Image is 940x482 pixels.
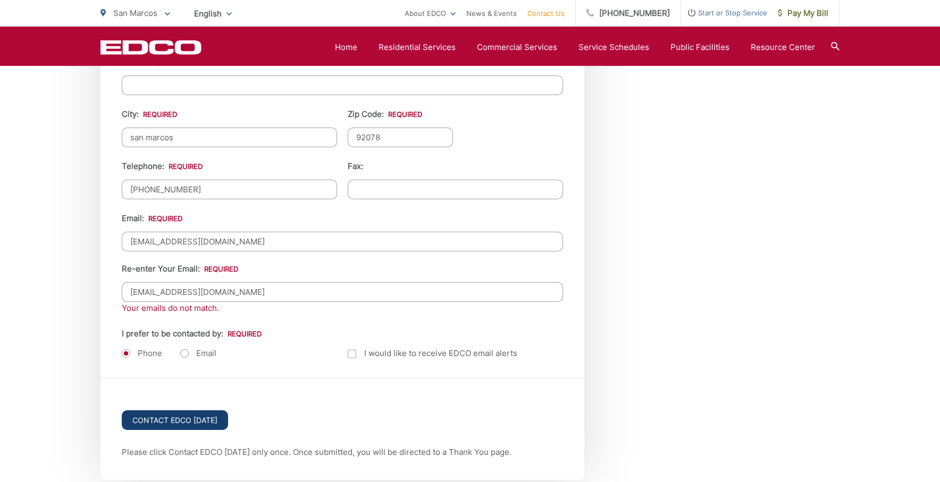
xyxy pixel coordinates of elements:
[778,7,828,20] span: Pay My Bill
[348,347,517,360] label: I would like to receive EDCO email alerts
[100,40,202,55] a: EDCD logo. Return to the homepage.
[113,8,157,18] span: San Marcos
[348,109,422,119] label: Zip Code:
[122,109,177,119] label: City:
[186,4,240,23] span: English
[379,41,456,54] a: Residential Services
[578,41,649,54] a: Service Schedules
[751,41,815,54] a: Resource Center
[122,348,162,359] label: Phone
[466,7,517,20] a: News & Events
[477,41,557,54] a: Commercial Services
[670,41,729,54] a: Public Facilities
[122,162,203,171] label: Telephone:
[122,302,563,315] div: Your emails do not match.
[122,329,262,339] label: I prefer to be contacted by:
[122,446,563,459] p: Please click Contact EDCO [DATE] only once. Once submitted, you will be directed to a Thank You p...
[122,214,182,223] label: Email:
[405,7,456,20] a: About EDCO
[527,7,565,20] a: Contact Us
[180,348,216,359] label: Email
[122,410,228,430] input: Contact EDCO [DATE]
[122,264,238,274] label: Re-enter Your Email:
[335,41,357,54] a: Home
[348,162,363,171] label: Fax:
